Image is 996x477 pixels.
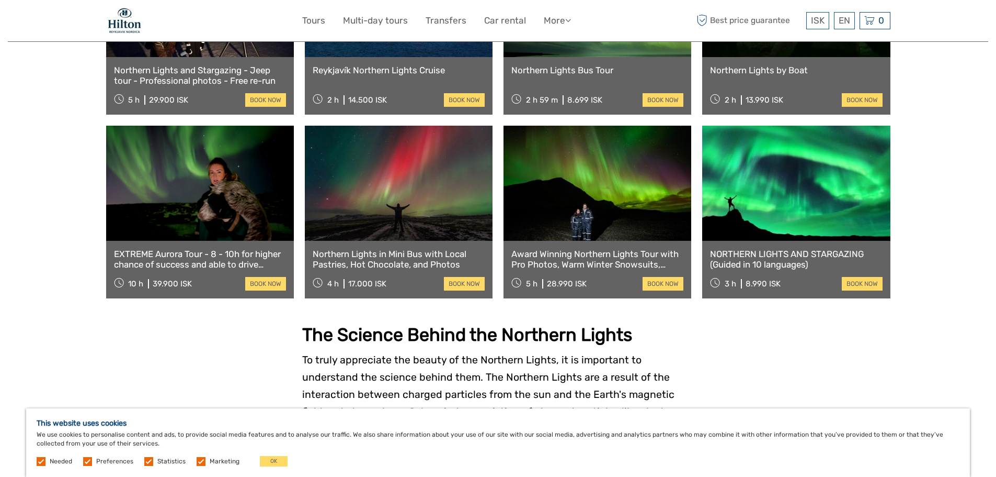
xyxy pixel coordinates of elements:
[327,95,339,105] span: 2 h
[260,456,288,467] button: OK
[313,249,485,270] a: Northern Lights in Mini Bus with Local Pastries, Hot Chocolate, and Photos
[114,249,286,270] a: EXTREME Aurora Tour - 8 - 10h for higher chance of success and able to drive farther - Snacks inc...
[120,16,133,29] button: Open LiveChat chat widget
[348,95,387,105] div: 14.500 ISK
[348,279,386,289] div: 17.000 ISK
[842,93,883,107] a: book now
[149,95,188,105] div: 29.900 ISK
[50,457,72,466] label: Needed
[842,277,883,291] a: book now
[302,13,325,28] a: Tours
[746,279,781,289] div: 8.990 ISK
[544,13,571,28] a: More
[245,93,286,107] a: book now
[245,277,286,291] a: book now
[37,419,959,428] h5: This website uses cookies
[484,13,526,28] a: Car rental
[526,279,537,289] span: 5 h
[710,249,882,270] a: NORTHERN LIGHTS AND STARGAZING (Guided in 10 languages)
[547,279,587,289] div: 28.990 ISK
[157,457,186,466] label: Statistics
[153,279,192,289] div: 39.900 ISK
[444,93,485,107] a: book now
[834,12,855,29] div: EN
[106,8,143,34] img: 1846-e7c6c28a-36f7-44b6-aaf6-bfd1581794f2_logo_small.jpg
[26,408,970,477] div: We use cookies to personalise content and ads, to provide social media features and to analyse ou...
[302,324,632,346] strong: The Science Behind the Northern Lights
[811,15,825,26] span: ISK
[511,65,683,75] a: Northern Lights Bus Tour
[327,279,339,289] span: 4 h
[725,279,736,289] span: 3 h
[343,13,408,28] a: Multi-day tours
[444,277,485,291] a: book now
[694,12,804,29] span: Best price guarantee
[725,95,736,105] span: 2 h
[210,457,239,466] label: Marketing
[877,15,886,26] span: 0
[114,65,286,86] a: Northern Lights and Stargazing - Jeep tour - Professional photos - Free re-run
[96,457,133,466] label: Preferences
[710,65,882,75] a: Northern Lights by Boat
[426,13,466,28] a: Transfers
[128,279,143,289] span: 10 h
[746,95,783,105] div: 13.990 ISK
[15,18,118,27] p: We're away right now. Please check back later!
[567,95,602,105] div: 8.699 ISK
[643,277,683,291] a: book now
[313,65,485,75] a: Reykjavík Northern Lights Cruise
[128,95,140,105] span: 5 h
[526,95,558,105] span: 2 h 59 m
[643,93,683,107] a: book now
[511,249,683,270] a: Award Winning Northern Lights Tour with Pro Photos, Warm Winter Snowsuits, Outdoor Chairs and Tra...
